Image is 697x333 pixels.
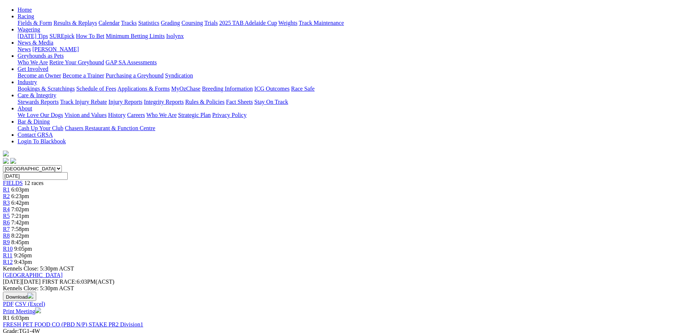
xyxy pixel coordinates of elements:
[18,86,75,92] a: Bookings & Scratchings
[161,20,180,26] a: Grading
[3,301,694,307] div: Download
[108,112,125,118] a: History
[11,213,29,219] span: 7:21pm
[121,20,137,26] a: Tracks
[108,99,142,105] a: Injury Reports
[254,99,288,105] a: Stay On Track
[18,86,694,92] div: Industry
[24,180,44,186] span: 12 races
[3,279,41,285] span: [DATE]
[18,33,694,39] div: Wagering
[3,193,10,199] a: R2
[181,20,203,26] a: Coursing
[202,86,253,92] a: Breeding Information
[11,219,29,226] span: 7:42pm
[226,99,253,105] a: Fact Sheets
[18,20,52,26] a: Fields & Form
[106,33,165,39] a: Minimum Betting Limits
[185,99,225,105] a: Rules & Policies
[166,33,184,39] a: Isolynx
[3,158,9,164] img: facebook.svg
[299,20,344,26] a: Track Maintenance
[3,321,143,328] a: FRESH PET FOOD CO (PBD N/P) STAKE PR2 Division1
[42,279,76,285] span: FIRST RACE:
[146,112,177,118] a: Who We Are
[18,53,64,59] a: Greyhounds as Pets
[106,72,164,79] a: Purchasing a Greyhound
[49,33,74,39] a: SUREpick
[15,301,45,307] a: CSV (Excel)
[127,112,145,118] a: Careers
[278,20,297,26] a: Weights
[18,92,56,98] a: Care & Integrity
[3,252,12,258] a: R11
[3,219,10,226] a: R6
[18,59,694,66] div: Greyhounds as Pets
[76,33,105,39] a: How To Bet
[63,72,104,79] a: Become a Trainer
[18,132,53,138] a: Contact GRSA
[42,279,115,285] span: 6:03PM(ACST)
[171,86,201,92] a: MyOzChase
[60,99,107,105] a: Track Injury Rebate
[11,193,29,199] span: 6:23pm
[18,79,37,85] a: Industry
[3,213,10,219] a: R5
[18,39,53,46] a: News & Media
[3,285,694,292] div: Kennels Close: 5:30pm ACST
[3,200,10,206] a: R3
[18,59,48,65] a: Who We Are
[18,46,694,53] div: News & Media
[18,125,694,132] div: Bar & Dining
[3,246,13,252] a: R10
[3,151,9,156] img: logo-grsa-white.png
[291,86,314,92] a: Race Safe
[3,172,68,180] input: Select date
[18,33,48,39] a: [DATE] Tips
[18,46,31,52] a: News
[144,99,184,105] a: Integrity Reports
[106,59,157,65] a: GAP SA Assessments
[3,226,10,232] span: R7
[49,59,104,65] a: Retire Your Greyhound
[3,292,36,301] button: Download
[254,86,289,92] a: ICG Outcomes
[18,105,32,111] a: About
[3,272,63,278] a: [GEOGRAPHIC_DATA]
[98,20,120,26] a: Calendar
[18,7,32,13] a: Home
[35,307,41,313] img: printer.svg
[3,308,41,314] a: Print Meeting
[18,13,34,19] a: Racing
[18,112,694,118] div: About
[53,20,97,26] a: Results & Replays
[18,125,63,131] a: Cash Up Your Club
[18,26,40,33] a: Wagering
[3,206,10,212] span: R4
[3,180,23,186] a: FIELDS
[18,118,50,125] a: Bar & Dining
[212,112,247,118] a: Privacy Policy
[165,72,193,79] a: Syndication
[27,293,33,299] img: download.svg
[178,112,211,118] a: Strategic Plan
[3,232,10,239] a: R8
[18,112,63,118] a: We Love Our Dogs
[18,20,694,26] div: Racing
[11,239,29,245] span: 8:45pm
[3,239,10,245] span: R9
[11,186,29,193] span: 6:03pm
[32,46,79,52] a: [PERSON_NAME]
[204,20,218,26] a: Trials
[3,301,14,307] a: PDF
[65,125,155,131] a: Chasers Restaurant & Function Centre
[14,259,32,265] span: 9:43pm
[3,186,10,193] a: R1
[117,86,170,92] a: Applications & Forms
